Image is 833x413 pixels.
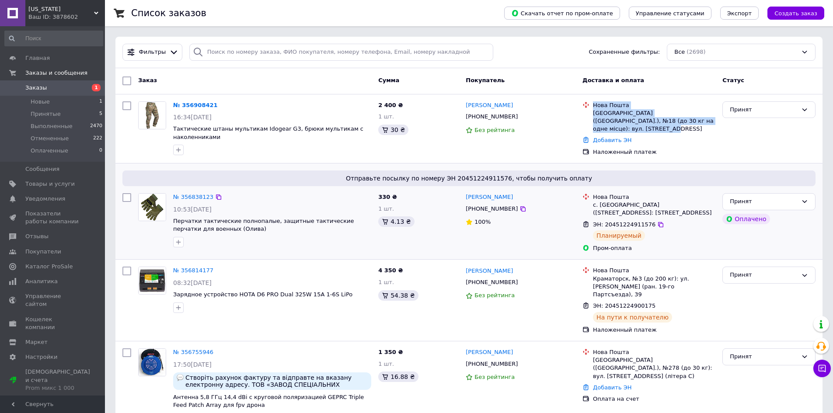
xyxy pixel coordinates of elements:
[28,5,94,13] span: Montana
[730,197,798,206] div: Принят
[593,312,672,323] div: На пути к получателю
[589,48,660,56] span: Сохраненные фильтры:
[466,77,505,83] span: Покупатель
[378,113,394,120] span: 1 шт.
[93,135,102,142] span: 222
[593,395,715,403] div: Оплата на счет
[674,48,685,56] span: Все
[173,102,218,108] a: № 356908421
[464,203,519,215] div: [PHONE_NUMBER]
[474,127,515,133] span: Без рейтинга
[139,48,166,56] span: Фильтры
[25,248,61,256] span: Покупатели
[466,193,513,201] a: [PERSON_NAME]
[25,384,90,392] div: Prom микс 1 000
[466,101,513,110] a: [PERSON_NAME]
[92,84,101,91] span: 1
[722,77,744,83] span: Статус
[378,125,408,135] div: 30 ₴
[28,13,105,21] div: Ваш ID: 3878602
[378,349,403,355] span: 1 350 ₴
[464,358,519,370] div: [PHONE_NUMBER]
[730,105,798,115] div: Принят
[730,352,798,361] div: Принят
[173,218,354,233] span: Перчатки тактические полнопалые, защитные тактические перчатки для военных (Олива)
[593,267,715,274] div: Нова Пошта
[173,394,364,409] a: Антенна 5,8 ГГц 14,4 dBi с круговой поляризацией GEPRC Triple Feed Patch Array для fpv дрона
[466,348,513,357] a: [PERSON_NAME]
[31,98,50,106] span: Новые
[31,135,69,142] span: Отмененные
[25,180,75,188] span: Товары и услуги
[25,84,47,92] span: Заказы
[378,194,397,200] span: 330 ₴
[474,374,515,380] span: Без рейтинга
[774,10,817,17] span: Создать заказ
[813,360,831,377] button: Чат с покупателем
[25,195,65,203] span: Уведомления
[173,291,352,298] a: Зарядное устройство HOTA D6 PRO Dual 325W 15A 1-6S LiPo
[378,77,399,83] span: Сумма
[25,292,81,308] span: Управление сайтом
[25,54,50,62] span: Главная
[730,271,798,280] div: Принят
[474,219,491,225] span: 100%
[378,371,418,382] div: 16.88 ₴
[139,267,166,294] img: Фото товару
[173,194,213,200] a: № 356838123
[593,356,715,380] div: [GEOGRAPHIC_DATA] ([GEOGRAPHIC_DATA].), №278 (до 30 кг): вул. [STREET_ADDRESS] (літера С)
[25,263,73,271] span: Каталог ProSale
[138,101,166,129] a: Фото товару
[25,210,81,226] span: Показатели работы компании
[25,165,59,173] span: Сообщения
[466,267,513,275] a: [PERSON_NAME]
[99,98,102,106] span: 1
[636,10,704,17] span: Управление статусами
[173,361,212,368] span: 17:50[DATE]
[727,10,752,17] span: Экспорт
[593,244,715,252] div: Пром-оплата
[593,302,655,309] span: ЭН: 20451224900175
[99,110,102,118] span: 5
[593,230,645,241] div: Планируемый
[173,349,213,355] a: № 356755946
[593,221,655,228] span: ЭН: 20451224911576
[90,122,102,130] span: 2470
[378,279,394,285] span: 1 шт.
[593,275,715,299] div: Краматорск, №3 (до 200 кг): ул. [PERSON_NAME] (ран. 19-го Партсъезда), 39
[378,290,418,301] div: 54.38 ₴
[378,267,403,274] span: 4 350 ₴
[720,7,759,20] button: Экспорт
[593,109,715,133] div: [GEOGRAPHIC_DATA] ([GEOGRAPHIC_DATA].), №18 (до 30 кг на одне місце): вул. [STREET_ADDRESS]
[31,147,68,155] span: Оплаченные
[687,49,705,55] span: (2698)
[504,7,620,20] button: Скачать отчет по пром-оплате
[139,102,166,129] img: Фото товару
[173,206,212,213] span: 10:53[DATE]
[173,267,213,274] a: № 356814177
[629,7,711,20] button: Управление статусами
[378,361,394,367] span: 1 шт.
[25,368,90,392] span: [DEMOGRAPHIC_DATA] и счета
[25,338,48,346] span: Маркет
[138,193,166,221] a: Фото товару
[582,77,644,83] span: Доставка и оплата
[593,384,631,391] a: Добавить ЭН
[185,374,368,388] span: Створіть рахунок фактуру та відправте на вказану електронну адресу. ТОВ «ЗАВОД СПЕЦІАЛЬНИХ ВИРОБІ...
[173,125,363,140] a: Тактические штаны мультикам Idogear G3, брюки мультикам с наколенниками
[474,292,515,298] span: Без рейтинга
[25,69,87,77] span: Заказы и сообщения
[593,201,715,217] div: с. [GEOGRAPHIC_DATA] ([STREET_ADDRESS]: [STREET_ADDRESS]
[139,349,166,376] img: Фото товару
[99,147,102,155] span: 0
[31,122,73,130] span: Выполненные
[138,267,166,295] a: Фото товару
[173,279,212,286] span: 08:32[DATE]
[25,316,81,331] span: Кошелек компании
[378,205,394,212] span: 1 шт.
[131,8,206,18] h1: Список заказов
[138,77,157,83] span: Заказ
[4,31,103,46] input: Поиск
